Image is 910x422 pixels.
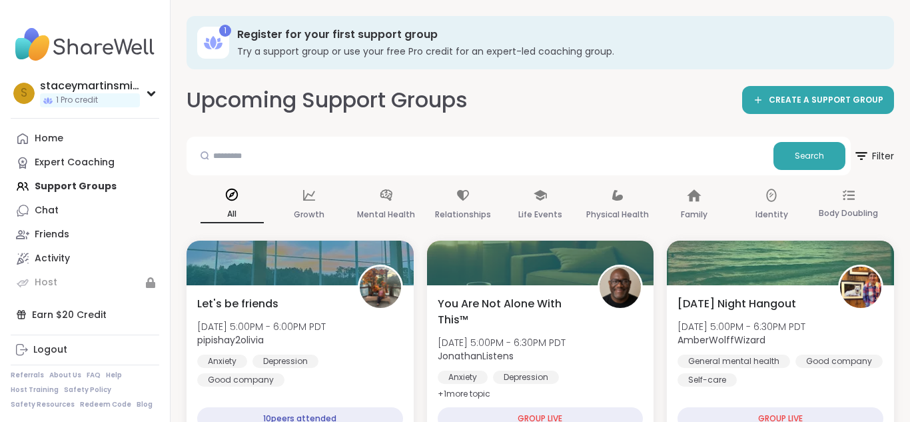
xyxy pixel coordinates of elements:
span: Search [795,150,824,162]
a: Chat [11,199,159,223]
img: pipishay2olivia [360,267,401,308]
div: Anxiety [438,371,488,384]
a: Friends [11,223,159,247]
div: Logout [33,343,67,357]
span: s [21,85,27,102]
b: JonathanListens [438,349,514,363]
p: Relationships [435,207,491,223]
div: staceymartinsmith [40,79,140,93]
div: 1 [219,25,231,37]
p: All [201,206,264,223]
a: Redeem Code [80,400,131,409]
div: Host [35,276,57,289]
a: Blog [137,400,153,409]
a: Home [11,127,159,151]
b: AmberWolffWizard [678,333,765,347]
h2: Upcoming Support Groups [187,85,468,115]
div: Earn $20 Credit [11,303,159,327]
span: CREATE A SUPPORT GROUP [769,95,883,106]
div: Good company [795,355,883,368]
a: Help [106,371,122,380]
img: JonathanListens [600,267,641,308]
img: AmberWolffWizard [840,267,881,308]
img: ShareWell Nav Logo [11,21,159,68]
span: [DATE] 5:00PM - 6:00PM PDT [197,320,326,333]
a: Host Training [11,385,59,395]
a: Expert Coaching [11,151,159,175]
div: Activity [35,252,70,265]
a: Host [11,271,159,295]
div: Anxiety [197,355,247,368]
h3: Register for your first support group [237,27,875,42]
p: Body Doubling [819,205,878,221]
span: Let's be friends [197,296,278,312]
a: Safety Resources [11,400,75,409]
div: Chat [35,204,59,217]
p: Mental Health [357,207,415,223]
div: Depression [493,371,559,384]
a: About Us [49,371,81,380]
a: Logout [11,338,159,362]
button: Search [773,142,845,170]
p: Identity [755,207,788,223]
a: CREATE A SUPPORT GROUP [742,86,894,114]
span: You Are Not Alone With This™ [438,296,584,328]
span: [DATE] 5:00PM - 6:30PM PDT [678,320,805,333]
a: Activity [11,247,159,271]
p: Family [681,207,707,223]
a: FAQ [87,371,101,380]
b: pipishay2olivia [197,333,264,347]
p: Growth [294,207,324,223]
span: [DATE] 5:00PM - 6:30PM PDT [438,336,566,349]
div: Home [35,132,63,145]
div: Expert Coaching [35,156,115,169]
button: Filter [853,137,894,175]
div: General mental health [678,355,790,368]
div: Depression [252,355,318,368]
div: Good company [197,373,284,387]
p: Physical Health [586,207,649,223]
div: Self-care [678,373,737,387]
span: [DATE] Night Hangout [678,296,796,312]
div: Friends [35,228,69,241]
span: Filter [853,140,894,172]
p: Life Events [518,207,562,223]
span: 1 Pro credit [56,95,98,106]
a: Safety Policy [64,385,111,395]
h3: Try a support group or use your free Pro credit for an expert-led coaching group. [237,45,875,58]
a: Referrals [11,371,44,380]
